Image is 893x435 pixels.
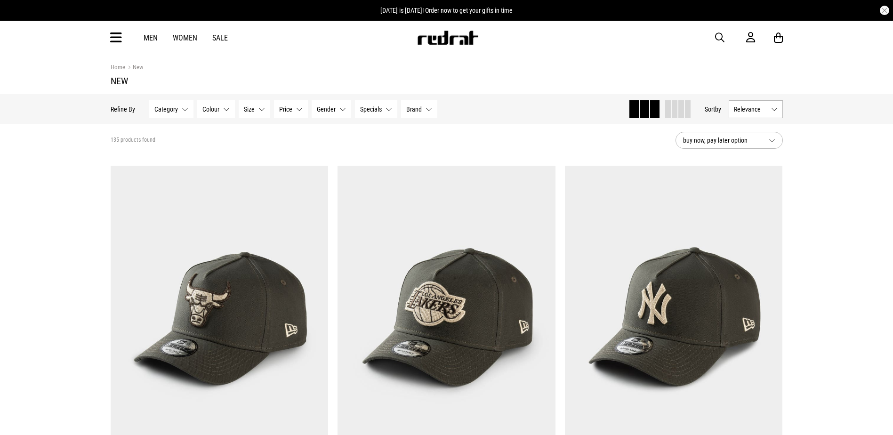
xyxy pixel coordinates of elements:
[149,100,193,118] button: Category
[683,135,761,146] span: buy now, pay later option
[734,105,767,113] span: Relevance
[417,31,479,45] img: Redrat logo
[144,33,158,42] a: Men
[125,64,143,72] a: New
[317,105,336,113] span: Gender
[312,100,351,118] button: Gender
[111,105,135,113] p: Refine By
[406,105,422,113] span: Brand
[729,100,783,118] button: Relevance
[705,104,721,115] button: Sortby
[244,105,255,113] span: Size
[380,7,513,14] span: [DATE] is [DATE]! Order now to get your gifts in time
[355,100,397,118] button: Specials
[239,100,270,118] button: Size
[401,100,437,118] button: Brand
[715,105,721,113] span: by
[111,64,125,71] a: Home
[197,100,235,118] button: Colour
[111,75,783,87] h1: New
[212,33,228,42] a: Sale
[279,105,292,113] span: Price
[274,100,308,118] button: Price
[360,105,382,113] span: Specials
[154,105,178,113] span: Category
[173,33,197,42] a: Women
[111,137,155,144] span: 135 products found
[676,132,783,149] button: buy now, pay later option
[202,105,219,113] span: Colour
